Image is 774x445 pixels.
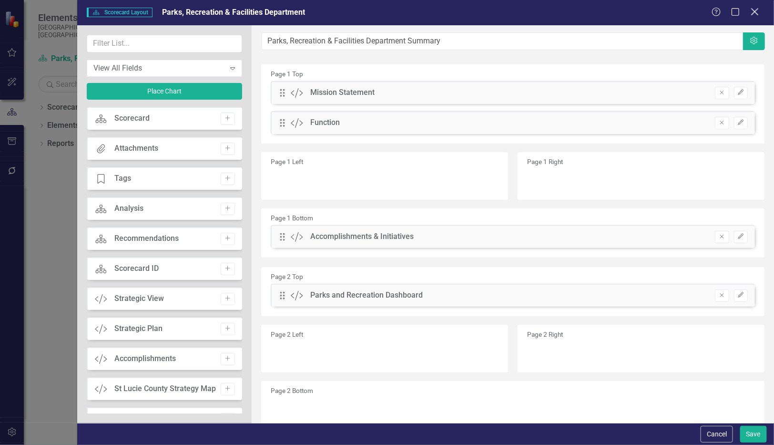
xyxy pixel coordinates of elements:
small: Page 1 Top [271,70,303,78]
small: Page 2 Top [271,273,303,280]
div: Accomplishments & Initiatives [310,231,414,242]
div: Scorecard ID [114,263,159,274]
div: Attachments [114,143,158,154]
div: Recommendations [114,233,179,244]
small: Page 2 Left [271,331,303,338]
div: Tags [114,173,131,184]
small: Page 2 Right [527,331,563,338]
input: Filter List... [87,35,242,52]
div: Function [310,117,340,128]
div: Strategic View [114,293,164,304]
div: Analysis [114,203,143,214]
small: Page 1 Right [527,158,563,166]
small: Page 2 Bottom [271,387,313,394]
button: Save [740,426,767,443]
input: Layout Name [261,32,744,50]
div: View All Fields [93,62,225,73]
button: Place Chart [87,83,242,100]
div: St Lucie County Strategy Map [114,383,216,394]
button: Cancel [701,426,733,443]
div: Accomplishments [114,353,176,364]
small: Page 1 Left [271,158,303,166]
small: Page 1 Bottom [271,214,313,222]
div: Scorecard [114,113,150,124]
span: Parks, Recreation & Facilities Department [162,8,305,17]
div: Mission Statement [310,87,375,98]
span: Scorecard Layout [87,8,152,17]
div: Strategic Plan [114,323,163,334]
div: Parks and Recreation Dashboard [310,290,423,301]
